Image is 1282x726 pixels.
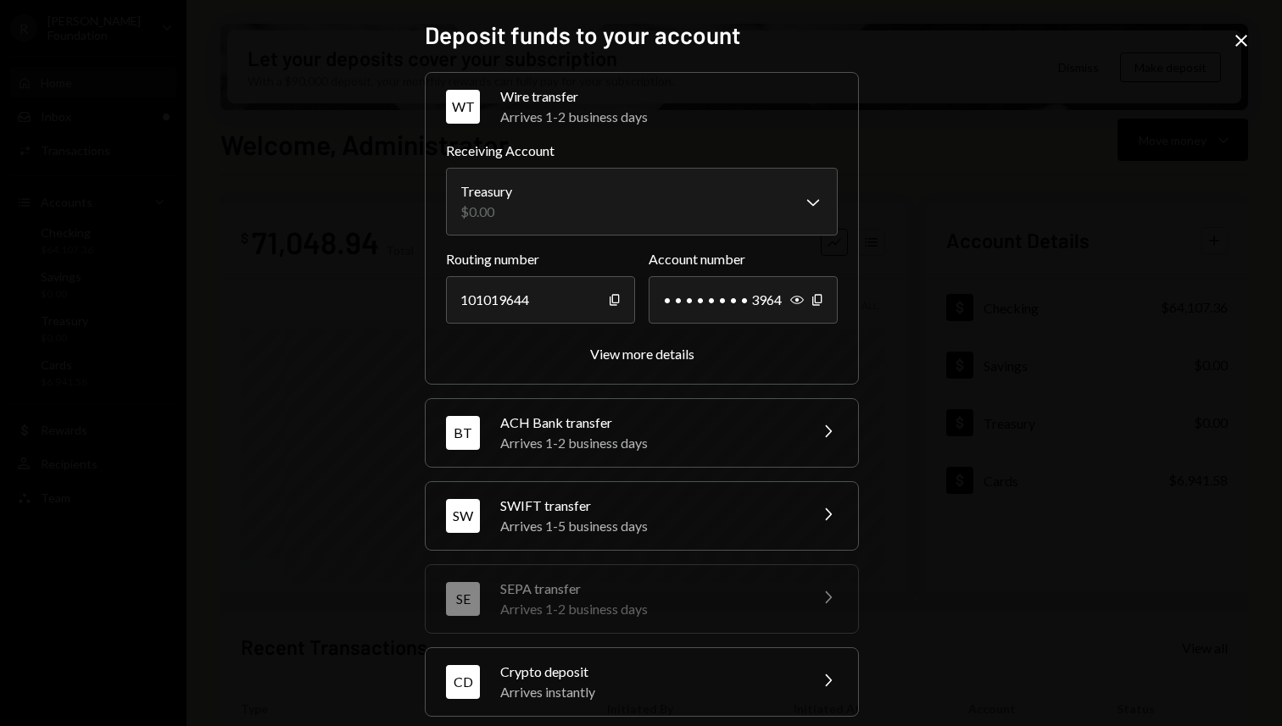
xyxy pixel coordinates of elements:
[649,276,838,324] div: • • • • • • • • 3964
[590,346,694,362] div: View more details
[426,73,858,141] button: WTWire transferArrives 1-2 business days
[500,433,797,453] div: Arrives 1-2 business days
[446,276,635,324] div: 101019644
[425,19,857,52] h2: Deposit funds to your account
[500,86,838,107] div: Wire transfer
[649,249,838,269] label: Account number
[446,90,480,124] div: WT
[500,599,797,619] div: Arrives 1-2 business days
[446,582,480,616] div: SE
[590,346,694,363] button: View more details
[446,665,480,699] div: CD
[426,399,858,467] button: BTACH Bank transferArrives 1-2 business days
[446,168,838,236] button: Receiving Account
[426,565,858,633] button: SESEPA transferArrives 1-2 business days
[500,662,797,682] div: Crypto deposit
[446,141,838,363] div: WTWire transferArrives 1-2 business days
[500,682,797,702] div: Arrives instantly
[426,482,858,550] button: SWSWIFT transferArrives 1-5 business days
[446,416,480,450] div: BT
[500,579,797,599] div: SEPA transfer
[446,249,635,269] label: Routing number
[500,413,797,433] div: ACH Bank transfer
[500,516,797,536] div: Arrives 1-5 business days
[426,648,858,716] button: CDCrypto depositArrives instantly
[500,107,838,127] div: Arrives 1-2 business days
[500,496,797,516] div: SWIFT transfer
[446,499,480,533] div: SW
[446,141,838,161] label: Receiving Account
